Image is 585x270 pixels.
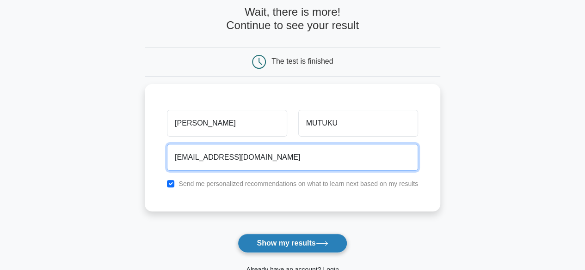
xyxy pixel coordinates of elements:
button: Show my results [238,234,347,253]
label: Send me personalized recommendations on what to learn next based on my results [179,180,418,187]
input: Last name [298,110,418,137]
h4: Wait, there is more! Continue to see your result [145,6,440,32]
input: Email [167,144,418,171]
div: The test is finished [271,57,333,65]
input: First name [167,110,287,137]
